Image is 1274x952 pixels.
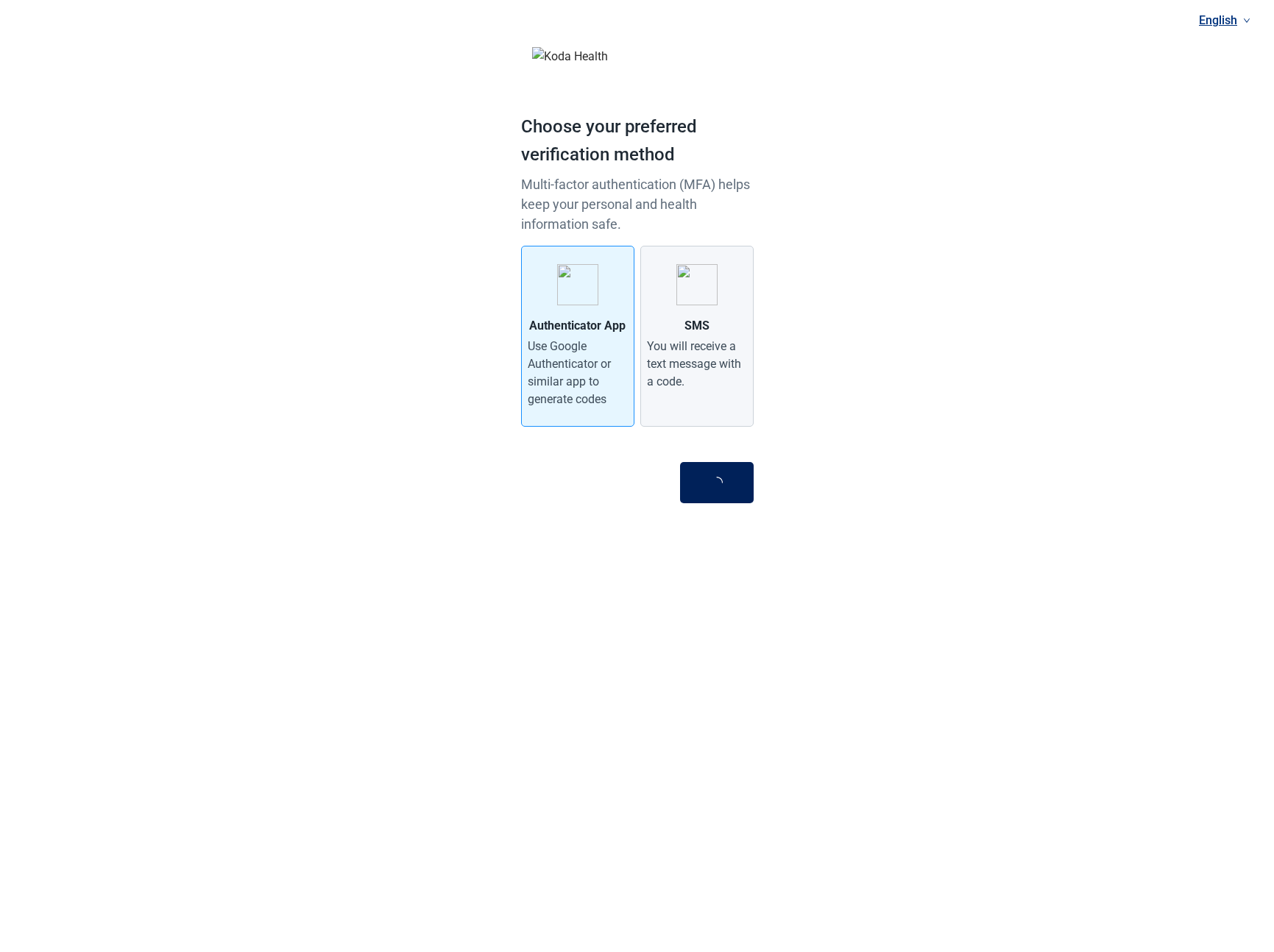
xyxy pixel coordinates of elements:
a: Current language: English [1193,8,1256,32]
div: Use Google Authenticator or similar app to generate codes [528,338,628,408]
span: down [1243,17,1250,24]
span: loading [709,475,725,491]
div: SMS [684,317,709,335]
p: Multi-factor authentication (MFA) helps keep your personal and health information safe. [521,174,754,234]
h1: Choose your preferred verification method [521,113,754,174]
img: Koda Health [532,47,741,65]
main: Main content [521,18,754,533]
div: Authenticator App [529,317,626,335]
div: You will receive a text message with a code. [647,338,747,391]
